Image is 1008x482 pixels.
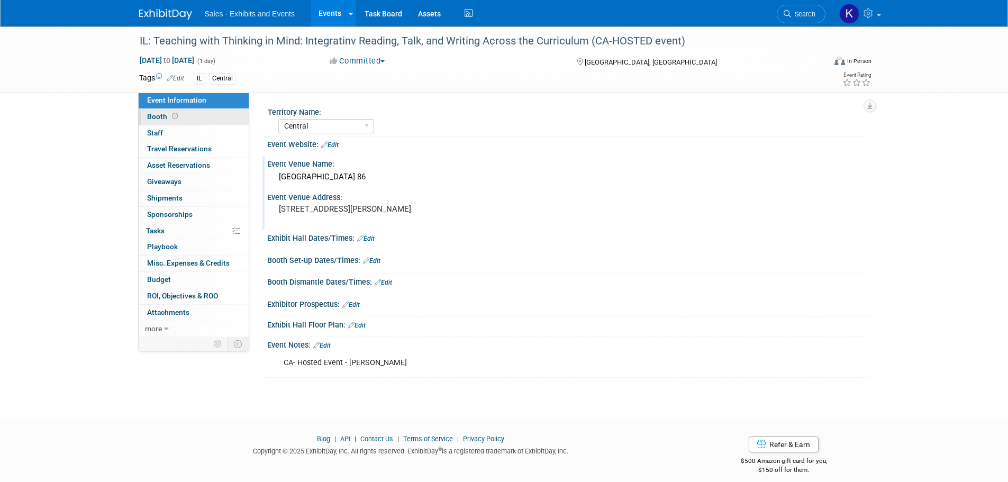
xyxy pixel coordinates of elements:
[267,252,869,266] div: Booth Set-up Dates/Times:
[585,58,717,66] span: [GEOGRAPHIC_DATA], [GEOGRAPHIC_DATA]
[268,104,865,117] div: Territory Name:
[267,317,869,331] div: Exhibit Hall Floor Plan:
[136,32,810,51] div: IL: Teaching with Thinking in Mind: Integratinv Reading, Talk, and Writing Across the Curriculum ...
[267,156,869,169] div: Event Venue Name:
[463,435,504,443] a: Privacy Policy
[348,322,366,329] a: Edit
[847,57,871,65] div: In-Person
[147,96,206,104] span: Event Information
[698,450,869,474] div: $500 Amazon gift card for you,
[438,446,442,452] sup: ®
[209,73,236,84] div: Central
[139,93,249,108] a: Event Information
[139,444,683,456] div: Copyright © 2025 ExhibitDay, Inc. All rights reserved. ExhibitDay is a registered trademark of Ex...
[332,435,339,443] span: |
[313,342,331,349] a: Edit
[139,305,249,321] a: Attachments
[139,174,249,190] a: Giveaways
[139,158,249,174] a: Asset Reservations
[145,324,162,333] span: more
[777,5,825,23] a: Search
[279,204,506,214] pre: [STREET_ADDRESS][PERSON_NAME]
[276,352,753,374] div: CA- Hosted Event - [PERSON_NAME]
[834,57,845,65] img: Format-Inperson.png
[170,112,180,120] span: Booth not reserved yet
[147,308,189,316] span: Attachments
[139,223,249,239] a: Tasks
[842,72,871,78] div: Event Rating
[194,73,205,84] div: IL
[267,274,869,288] div: Booth Dismantle Dates/Times:
[147,144,212,153] span: Travel Reservations
[139,239,249,255] a: Playbook
[321,141,339,149] a: Edit
[267,189,869,203] div: Event Venue Address:
[147,210,193,219] span: Sponsorships
[352,435,359,443] span: |
[196,58,215,65] span: (1 day)
[139,207,249,223] a: Sponsorships
[375,279,392,286] a: Edit
[275,169,861,185] div: [GEOGRAPHIC_DATA] 86
[326,56,389,67] button: Committed
[139,56,195,65] span: [DATE] [DATE]
[147,292,218,300] span: ROI, Objectives & ROO
[317,435,330,443] a: Blog
[791,10,815,18] span: Search
[340,435,350,443] a: API
[139,272,249,288] a: Budget
[147,112,180,121] span: Booth
[139,321,249,337] a: more
[267,230,869,244] div: Exhibit Hall Dates/Times:
[147,129,163,137] span: Staff
[403,435,453,443] a: Terms of Service
[209,337,228,351] td: Personalize Event Tab Strip
[139,125,249,141] a: Staff
[360,435,393,443] a: Contact Us
[147,161,210,169] span: Asset Reservations
[139,190,249,206] a: Shipments
[147,177,181,186] span: Giveaways
[267,137,869,150] div: Event Website:
[227,337,249,351] td: Toggle Event Tabs
[363,257,380,265] a: Edit
[395,435,402,443] span: |
[749,436,819,452] a: Refer & Earn
[267,337,869,351] div: Event Notes:
[167,75,184,82] a: Edit
[139,141,249,157] a: Travel Reservations
[146,226,165,235] span: Tasks
[139,72,184,85] td: Tags
[139,9,192,20] img: ExhibitDay
[342,301,360,308] a: Edit
[139,109,249,125] a: Booth
[205,10,295,18] span: Sales - Exhibits and Events
[455,435,461,443] span: |
[357,235,375,242] a: Edit
[267,296,869,310] div: Exhibitor Prospectus:
[698,466,869,475] div: $150 off for them.
[763,55,872,71] div: Event Format
[139,288,249,304] a: ROI, Objectives & ROO
[147,242,178,251] span: Playbook
[147,194,183,202] span: Shipments
[147,275,171,284] span: Budget
[162,56,172,65] span: to
[839,4,859,24] img: Kara Haven
[139,256,249,271] a: Misc. Expenses & Credits
[147,259,230,267] span: Misc. Expenses & Credits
